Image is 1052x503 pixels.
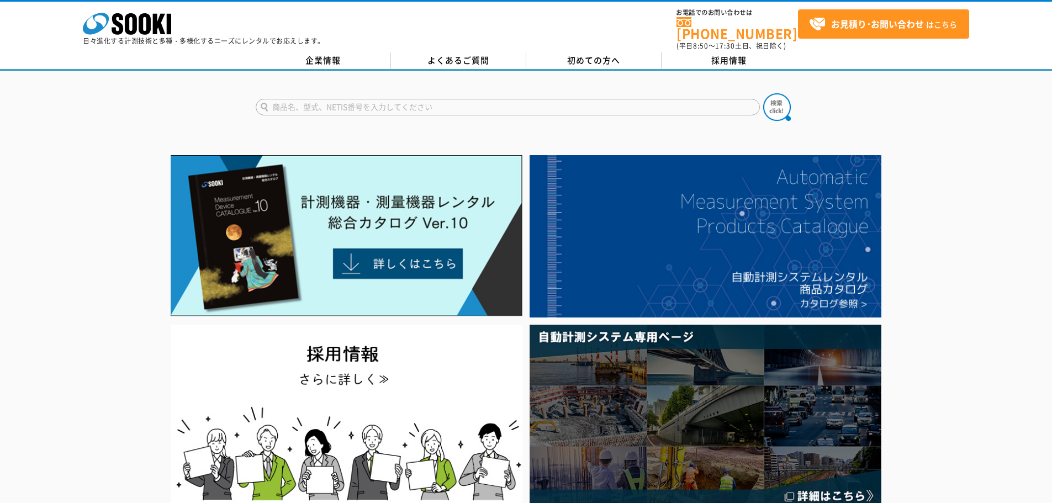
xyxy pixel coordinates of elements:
[526,52,662,69] a: 初めての方へ
[798,9,969,39] a: お見積り･お問い合わせはこちら
[567,54,620,66] span: 初めての方へ
[83,38,325,44] p: 日々進化する計測技術と多種・多様化するニーズにレンタルでお応えします。
[256,52,391,69] a: 企業情報
[676,9,798,16] span: お電話でのお問い合わせは
[676,17,798,40] a: [PHONE_NUMBER]
[715,41,735,51] span: 17:30
[256,99,760,115] input: 商品名、型式、NETIS番号を入力してください
[693,41,709,51] span: 8:50
[391,52,526,69] a: よくあるご質問
[763,93,791,121] img: btn_search.png
[171,155,522,316] img: Catalog Ver10
[530,155,881,317] img: 自動計測システムカタログ
[809,16,957,33] span: はこちら
[676,41,786,51] span: (平日 ～ 土日、祝日除く)
[662,52,797,69] a: 採用情報
[831,17,924,30] strong: お見積り･お問い合わせ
